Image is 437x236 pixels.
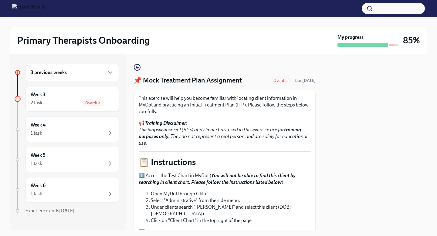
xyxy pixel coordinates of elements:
h3: 85% [403,35,420,46]
img: CharlieHealth [12,4,46,13]
li: Open MyDot through Okta. [151,190,310,197]
p: 📋 Instructions [139,157,310,167]
em: The biopsychosocial (BPS) and client chart used in this exercise are for . They do not represent ... [139,127,307,146]
strong: My progress [337,34,364,41]
h6: Week 4 [31,122,46,128]
a: Week 32 tasksOverdue [15,86,119,112]
a: Week 51 task [15,147,119,172]
span: Overdue [270,78,292,83]
strong: You will not be able to find this client by searching in client chart. Please follow the instruct... [139,173,296,185]
li: Select "Administrative" from the side menu. [151,197,310,204]
div: 2 tasks [31,99,45,106]
div: 1 task [31,130,42,137]
span: Overdue [82,101,104,105]
span: Due [295,78,316,83]
p: This exercise will help you become familiar with locating client information in MyDot and practic... [139,95,310,115]
strong: Training Disclaimer [145,120,186,126]
li: Click on "Client Chart" in the top right of the page [151,217,310,224]
h6: Week 5 [31,152,46,159]
h4: 📌 Mock Treatment Plan Assignment [134,76,242,85]
h2: Primary Therapists Onboarding [17,34,150,46]
h6: 3 previous weeks [31,69,67,76]
a: Week 41 task [15,116,119,142]
strong: [DATE] [302,78,316,83]
h6: Week 6 [31,182,46,189]
strong: [DATE] [59,208,75,214]
p: 📢 : [139,120,310,147]
p: 1️⃣ Access the Test Chart in MyDot ( ) [139,172,310,186]
div: 1 task [31,190,42,197]
div: 3 previous weeks [25,64,119,81]
div: 1 task [31,160,42,167]
span: August 1st, 2025 08:00 [295,78,316,83]
li: Under clients search "[PERSON_NAME]" and select this client (DOB: [DEMOGRAPHIC_DATA]) [151,204,310,217]
h6: Week 3 [31,91,46,98]
a: Week 61 task [15,177,119,203]
span: Experience ends [25,208,75,214]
